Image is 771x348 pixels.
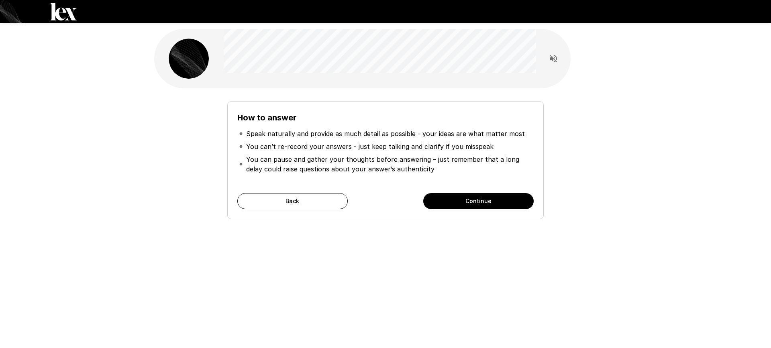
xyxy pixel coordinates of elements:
img: lex_avatar2.png [169,39,209,79]
b: How to answer [237,113,296,122]
button: Continue [423,193,534,209]
p: You can pause and gather your thoughts before answering – just remember that a long delay could r... [246,155,532,174]
p: Speak naturally and provide as much detail as possible - your ideas are what matter most [246,129,525,138]
button: Back [237,193,348,209]
p: You can’t re-record your answers - just keep talking and clarify if you misspeak [246,142,494,151]
button: Read questions aloud [545,51,561,67]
